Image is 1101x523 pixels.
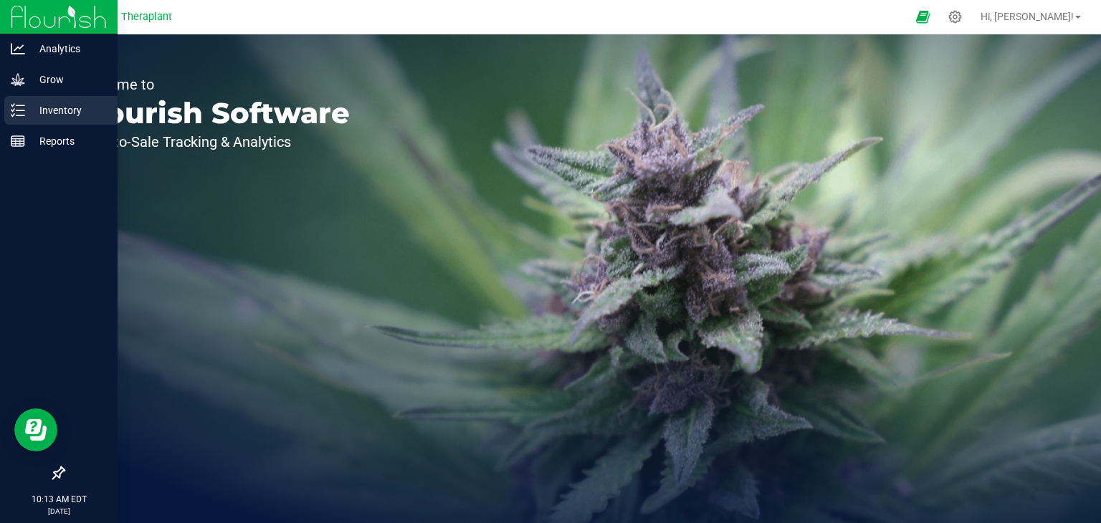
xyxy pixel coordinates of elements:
[25,102,111,119] p: Inventory
[25,71,111,88] p: Grow
[946,10,964,24] div: Manage settings
[77,77,350,92] p: Welcome to
[11,72,25,87] inline-svg: Grow
[14,408,57,451] iframe: Resource center
[6,493,111,506] p: 10:13 AM EDT
[907,3,939,31] span: Open Ecommerce Menu
[121,11,172,23] span: Theraplant
[981,11,1074,22] span: Hi, [PERSON_NAME]!
[11,42,25,56] inline-svg: Analytics
[25,40,111,57] p: Analytics
[77,135,350,149] p: Seed-to-Sale Tracking & Analytics
[77,99,350,128] p: Flourish Software
[11,103,25,117] inline-svg: Inventory
[6,506,111,517] p: [DATE]
[25,133,111,150] p: Reports
[11,134,25,148] inline-svg: Reports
